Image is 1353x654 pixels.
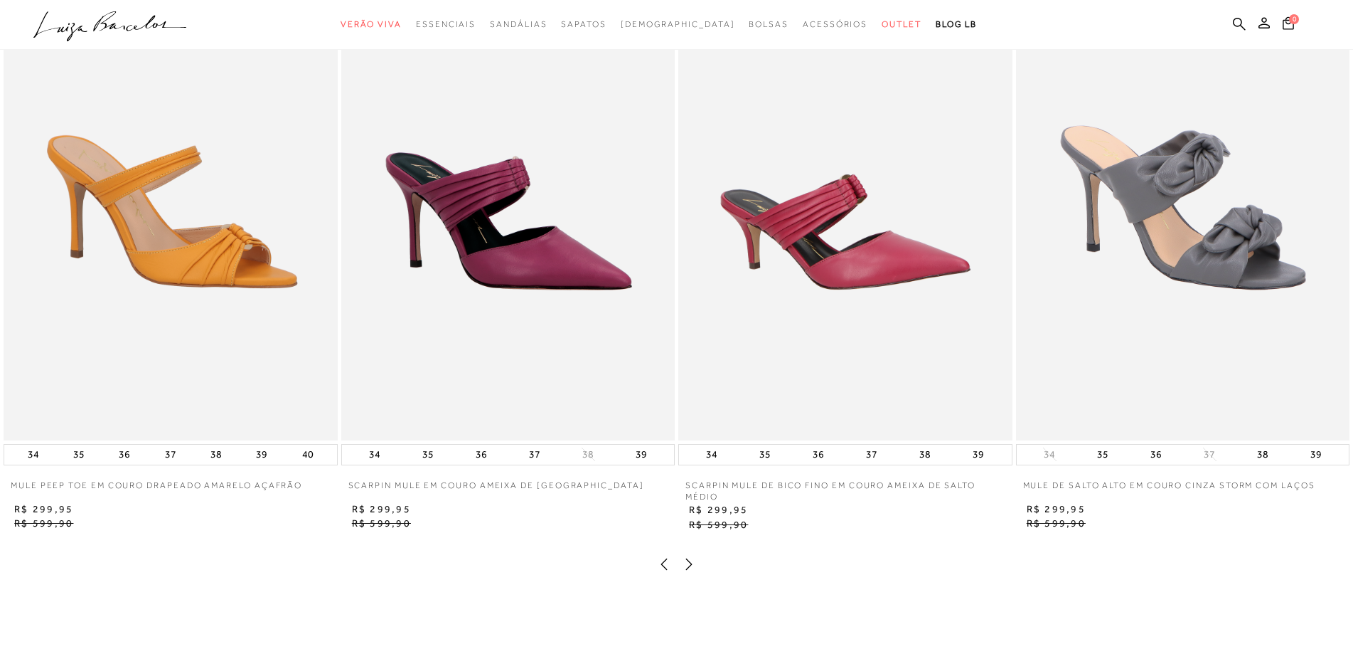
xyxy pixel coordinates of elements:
button: 34 [702,445,722,465]
button: 38 [915,445,935,465]
a: categoryNavScreenReaderText [749,11,788,38]
button: 38 [206,445,226,465]
button: 39 [252,445,272,465]
button: 36 [808,445,828,465]
span: Verão Viva [341,19,402,29]
button: 37 [161,445,181,465]
button: 39 [631,445,651,465]
button: 36 [471,445,491,465]
button: 36 [114,445,134,465]
span: R$ 299,95 [1027,503,1086,515]
a: noSubCategoriesText [621,11,735,38]
button: 38 [578,448,598,461]
a: MULE DE SALTO ALTO EM COURO CINZA STORM COM LAÇOS [1016,480,1322,502]
a: categoryNavScreenReaderText [561,11,606,38]
a: categoryNavScreenReaderText [341,11,402,38]
button: 39 [968,445,988,465]
button: 39 [1306,445,1326,465]
a: categoryNavScreenReaderText [803,11,867,38]
span: Acessórios [803,19,867,29]
button: 37 [1199,448,1219,461]
button: 34 [1039,448,1059,461]
button: 37 [525,445,545,465]
a: categoryNavScreenReaderText [416,11,476,38]
button: 35 [755,445,775,465]
span: [DEMOGRAPHIC_DATA] [621,19,735,29]
span: R$ 599,90 [689,519,748,530]
a: MULE PEEP TOE EM COURO DRAPEADO AMARELO AÇAFRÃO [4,480,309,502]
span: R$ 299,95 [689,504,748,515]
span: R$ 599,90 [352,517,411,529]
a: SCARPIN MULE DE BICO FINO EM COURO AMEIXA DE SALTO MÉDIO [678,480,1012,504]
a: SCARPIN MULE EM COURO AMEIXA DE [GEOGRAPHIC_DATA] [341,480,651,502]
button: 40 [298,445,318,465]
button: 35 [418,445,438,465]
span: Sandálias [490,19,547,29]
button: 35 [1093,445,1113,465]
span: Bolsas [749,19,788,29]
span: BLOG LB [936,19,977,29]
span: R$ 299,95 [14,503,73,515]
button: 37 [862,445,882,465]
button: 35 [69,445,89,465]
a: BLOG LB [936,11,977,38]
button: 0 [1278,16,1298,35]
span: Essenciais [416,19,476,29]
span: R$ 599,90 [14,517,73,529]
button: 36 [1146,445,1166,465]
span: R$ 299,95 [352,503,411,515]
span: R$ 599,90 [1027,517,1086,529]
a: categoryNavScreenReaderText [490,11,547,38]
span: Sapatos [561,19,606,29]
button: 34 [23,445,43,465]
a: categoryNavScreenReaderText [882,11,921,38]
button: 38 [1253,445,1273,465]
button: 34 [365,445,385,465]
span: Outlet [882,19,921,29]
span: 0 [1289,14,1299,24]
